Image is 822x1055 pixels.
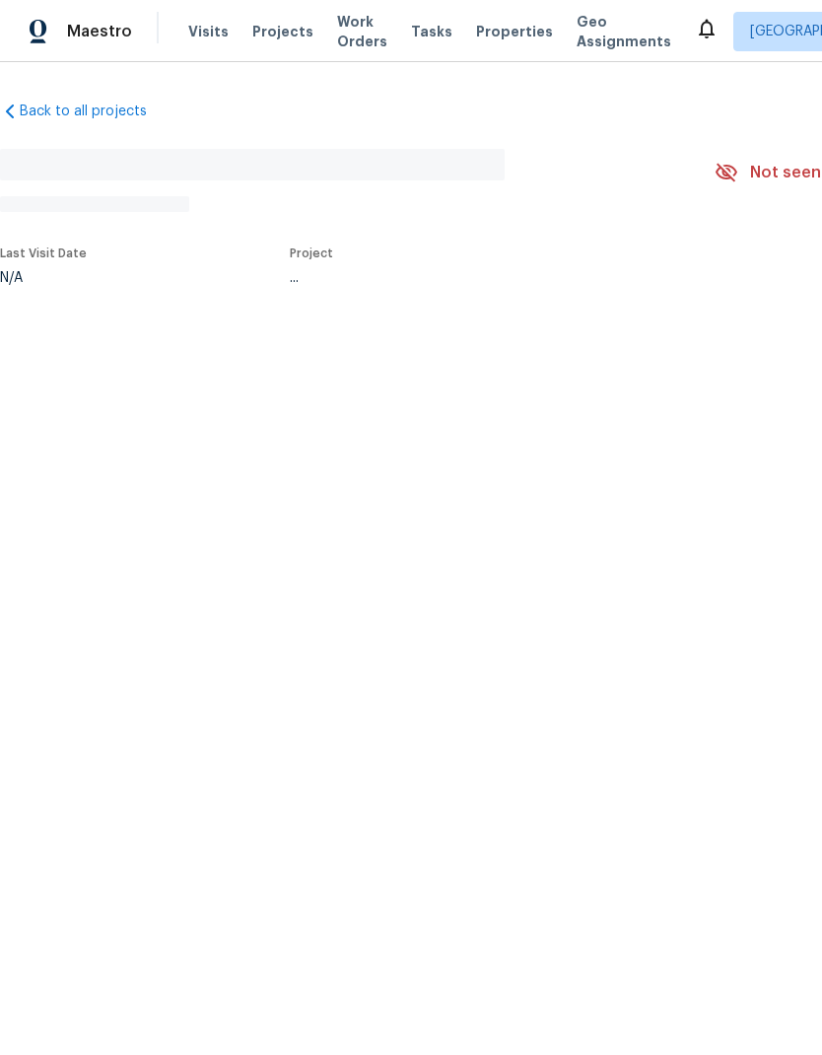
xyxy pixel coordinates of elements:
[290,247,333,259] span: Project
[67,22,132,41] span: Maestro
[476,22,553,41] span: Properties
[252,22,313,41] span: Projects
[188,22,229,41] span: Visits
[290,271,668,285] div: ...
[411,25,452,38] span: Tasks
[337,12,387,51] span: Work Orders
[577,12,671,51] span: Geo Assignments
